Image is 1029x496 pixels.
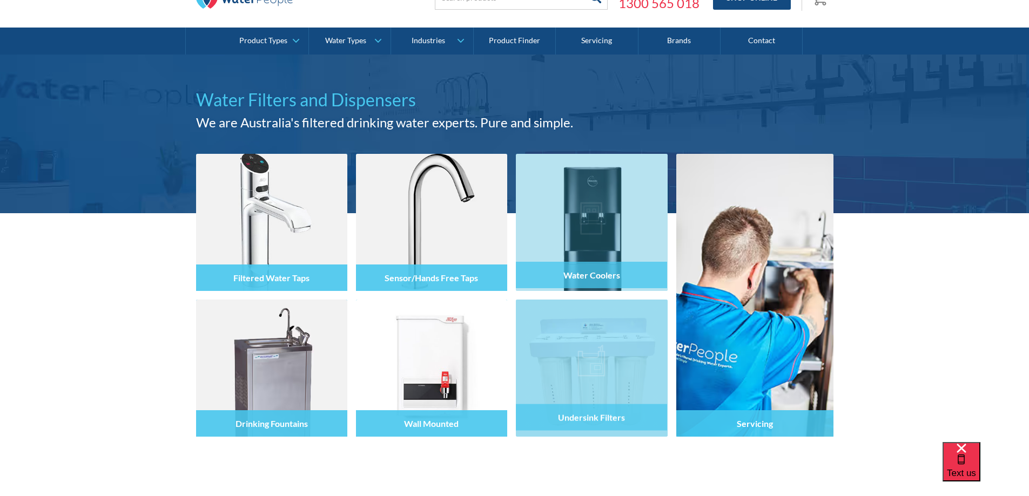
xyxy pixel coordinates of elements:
[356,300,507,437] img: Wall Mounted
[412,36,445,45] div: Industries
[196,300,347,437] img: Drinking Fountains
[943,442,1029,496] iframe: podium webchat widget bubble
[227,28,308,55] a: Product Types
[309,28,391,55] a: Water Types
[385,273,478,283] h4: Sensor/Hands Free Taps
[721,28,803,55] a: Contact
[737,418,773,429] h4: Servicing
[239,36,287,45] div: Product Types
[196,154,347,291] img: Filtered Water Taps
[404,418,459,429] h4: Wall Mounted
[676,154,833,437] a: Servicing
[556,28,638,55] a: Servicing
[638,28,721,55] a: Brands
[325,36,366,45] div: Water Types
[516,300,667,437] img: Undersink Filters
[474,28,556,55] a: Product Finder
[563,269,620,280] h4: Water Coolers
[236,418,308,429] h4: Drinking Fountains
[356,154,507,291] img: Sensor/Hands Free Taps
[516,154,667,291] img: Water Coolers
[558,412,625,422] h4: Undersink Filters
[233,273,310,283] h4: Filtered Water Taps
[391,28,473,55] a: Industries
